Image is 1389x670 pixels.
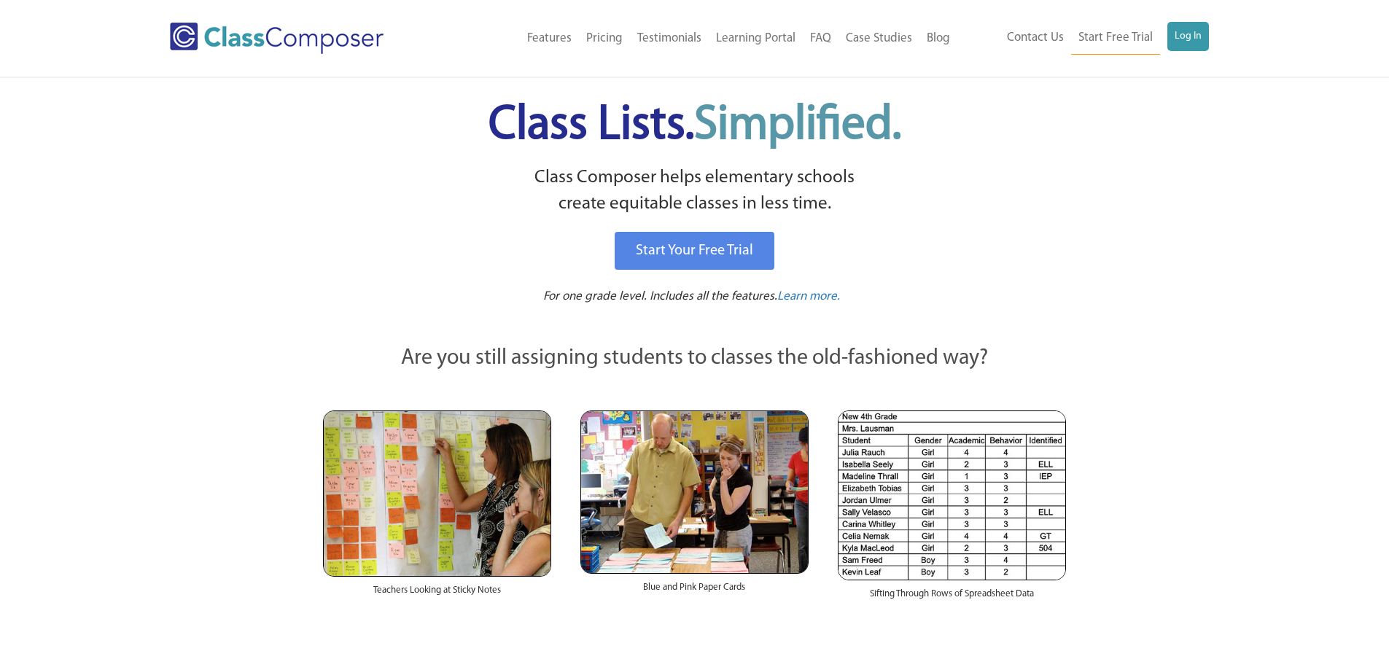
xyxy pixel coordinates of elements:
a: Features [520,23,579,55]
a: Contact Us [1000,22,1071,54]
div: Blue and Pink Paper Cards [580,574,809,609]
p: Class Composer helps elementary schools create equitable classes in less time. [321,165,1069,218]
a: Blog [919,23,957,55]
a: Testimonials [630,23,709,55]
span: For one grade level. Includes all the features. [543,290,777,303]
span: Class Lists. [489,102,901,149]
div: Teachers Looking at Sticky Notes [323,577,551,612]
p: Are you still assigning students to classes the old-fashioned way? [323,343,1067,375]
img: Teachers Looking at Sticky Notes [323,410,551,577]
span: Simplified. [694,102,901,149]
a: Case Studies [839,23,919,55]
img: Blue and Pink Paper Cards [580,410,809,573]
span: Start Your Free Trial [636,244,753,258]
div: Sifting Through Rows of Spreadsheet Data [838,580,1066,615]
a: Start Your Free Trial [615,232,774,270]
nav: Header Menu [443,23,957,55]
a: Log In [1167,22,1209,51]
a: FAQ [803,23,839,55]
a: Learn more. [777,288,840,306]
a: Start Free Trial [1071,22,1160,55]
img: Spreadsheets [838,410,1066,580]
a: Learning Portal [709,23,803,55]
nav: Header Menu [957,22,1209,55]
a: Pricing [579,23,630,55]
span: Learn more. [777,290,840,303]
img: Class Composer [170,23,384,54]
